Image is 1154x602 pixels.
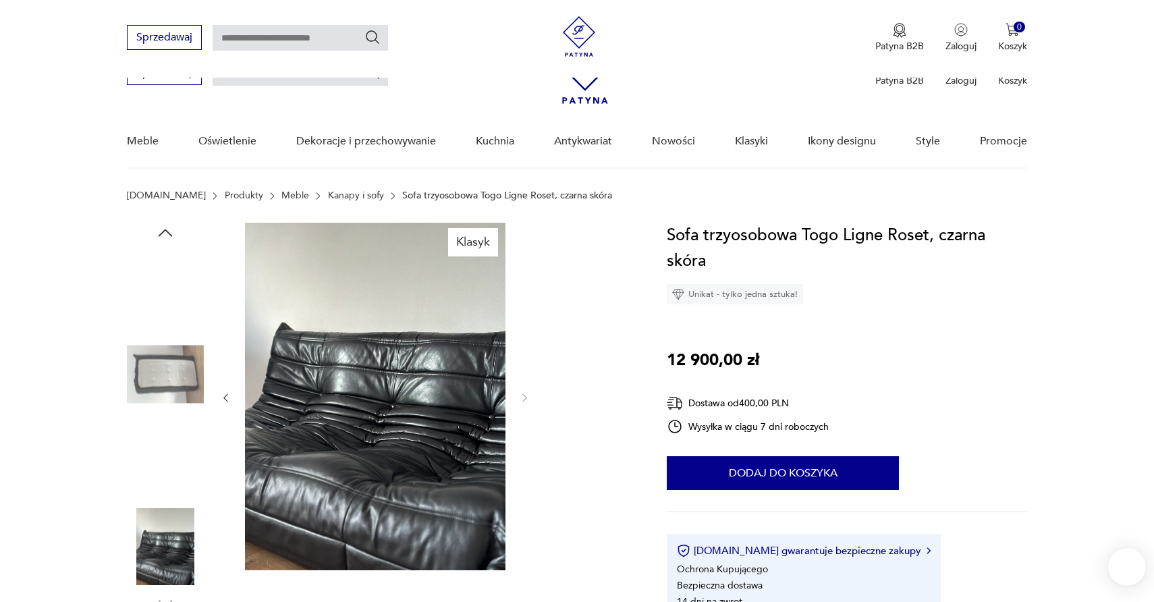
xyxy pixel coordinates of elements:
img: Ikona diamentu [672,288,684,300]
img: Patyna - sklep z meblami i dekoracjami vintage [559,16,599,57]
a: Sprzedawaj [127,69,202,78]
a: Ikona medaluPatyna B2B [875,23,924,53]
a: Kanapy i sofy [328,190,384,201]
a: Ikony designu [808,115,876,167]
img: Zdjęcie produktu Sofa trzyosobowa Togo Ligne Roset, czarna skóra [127,508,204,585]
p: Koszyk [998,74,1027,87]
li: Ochrona Kupującego [677,563,768,576]
img: Zdjęcie produktu Sofa trzyosobowa Togo Ligne Roset, czarna skóra [127,250,204,327]
button: [DOMAIN_NAME] gwarantuje bezpieczne zakupy [677,544,930,557]
p: Sofa trzyosobowa Togo Ligne Roset, czarna skóra [402,190,612,201]
img: Zdjęcie produktu Sofa trzyosobowa Togo Ligne Roset, czarna skóra [127,336,204,413]
a: Meble [127,115,159,167]
button: 0Koszyk [998,23,1027,53]
a: Style [916,115,940,167]
a: Nowości [652,115,695,167]
img: Ikonka użytkownika [954,23,968,36]
img: Zdjęcie produktu Sofa trzyosobowa Togo Ligne Roset, czarna skóra [245,223,505,570]
p: Zaloguj [945,40,977,53]
a: Promocje [980,115,1027,167]
button: Dodaj do koszyka [667,456,899,490]
p: Koszyk [998,40,1027,53]
img: Ikona strzałki w prawo [927,547,931,554]
img: Ikona dostawy [667,395,683,412]
img: Ikona medalu [893,23,906,38]
button: Zaloguj [945,23,977,53]
button: Szukaj [364,29,381,45]
div: Dostawa od 400,00 PLN [667,395,829,412]
a: Produkty [225,190,263,201]
p: 12 900,00 zł [667,348,759,373]
img: Ikona certyfikatu [677,544,690,557]
a: Oświetlenie [198,115,256,167]
a: Sprzedawaj [127,34,202,43]
a: Meble [281,190,309,201]
img: Ikona koszyka [1006,23,1019,36]
img: Zdjęcie produktu Sofa trzyosobowa Togo Ligne Roset, czarna skóra [127,422,204,499]
a: Klasyki [735,115,768,167]
button: Sprzedawaj [127,25,202,50]
h1: Sofa trzyosobowa Togo Ligne Roset, czarna skóra [667,223,1027,274]
div: Wysyłka w ciągu 7 dni roboczych [667,418,829,435]
p: Patyna B2B [875,74,924,87]
iframe: Smartsupp widget button [1108,548,1146,586]
button: Patyna B2B [875,23,924,53]
p: Patyna B2B [875,40,924,53]
div: 0 [1014,22,1025,33]
a: Kuchnia [476,115,514,167]
li: Bezpieczna dostawa [677,579,763,592]
div: Klasyk [448,228,498,256]
a: Dekoracje i przechowywanie [296,115,436,167]
a: [DOMAIN_NAME] [127,190,206,201]
p: Zaloguj [945,74,977,87]
a: Antykwariat [554,115,612,167]
div: Unikat - tylko jedna sztuka! [667,284,803,304]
